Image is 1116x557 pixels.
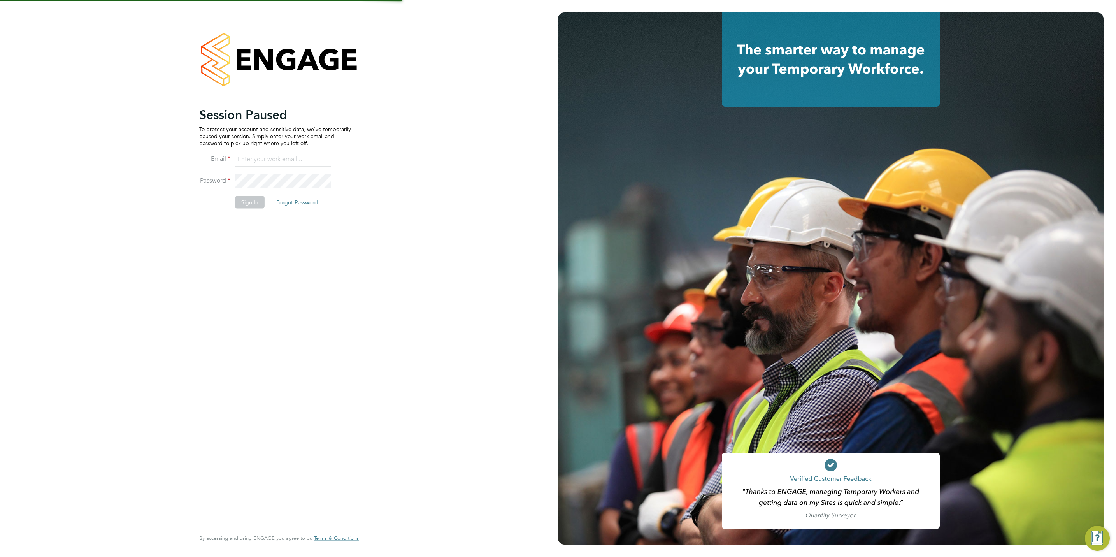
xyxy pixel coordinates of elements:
label: Email [199,155,230,163]
input: Enter your work email... [235,153,331,167]
a: Terms & Conditions [314,535,359,541]
span: By accessing and using ENGAGE you agree to our [199,535,359,541]
label: Password [199,176,230,184]
button: Engage Resource Center [1085,526,1110,551]
button: Sign In [235,196,265,208]
p: To protect your account and sensitive data, we've temporarily paused your session. Simply enter y... [199,125,351,147]
button: Forgot Password [270,196,324,208]
h2: Session Paused [199,107,351,122]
